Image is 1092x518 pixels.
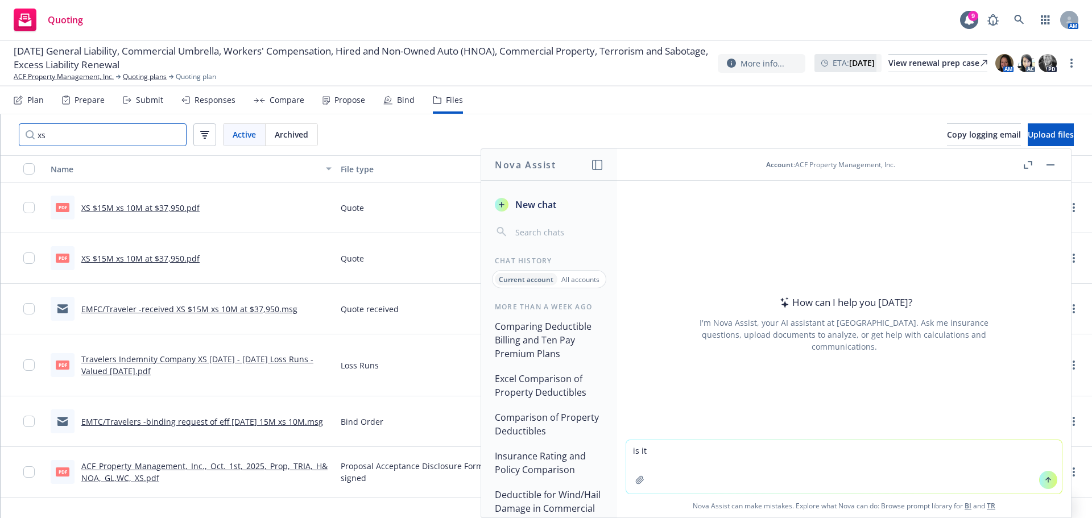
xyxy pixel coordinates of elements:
[561,275,599,284] p: All accounts
[176,72,216,82] span: Quoting plan
[341,303,399,315] span: Quote received
[270,96,304,105] div: Compare
[81,304,297,314] a: EMFC/Traveler -received XS $15M xs 10M at $37,950.msg
[341,252,364,264] span: Quote
[275,129,308,140] span: Archived
[1065,56,1078,70] a: more
[490,194,608,215] button: New chat
[48,15,83,24] span: Quoting
[490,368,608,403] button: Excel Comparison of Property Deductibles
[1028,123,1074,146] button: Upload files
[334,96,365,105] div: Propose
[341,202,364,214] span: Quote
[136,96,163,105] div: Submit
[75,96,105,105] div: Prepare
[23,416,35,427] input: Toggle Row Selected
[341,163,494,175] div: File type
[968,11,978,21] div: 9
[947,123,1021,146] button: Copy logging email
[513,224,603,240] input: Search chats
[1067,251,1081,265] a: more
[888,55,987,72] div: View renewal prep case
[684,317,1004,353] div: I'm Nova Assist, your AI assistant at [GEOGRAPHIC_DATA]. Ask me insurance questions, upload docum...
[336,155,511,183] button: File type
[341,359,379,371] span: Loss Runs
[481,256,617,266] div: Chat History
[849,57,875,68] strong: [DATE]
[481,302,617,312] div: More than a week ago
[397,96,415,105] div: Bind
[1067,201,1081,214] a: more
[776,295,912,310] div: How can I help you [DATE]?
[27,96,44,105] div: Plan
[81,253,200,264] a: XS $15M xs 10M at $37,950.pdf
[51,163,319,175] div: Name
[23,466,35,478] input: Toggle Row Selected
[1067,465,1081,479] a: more
[1017,54,1035,72] img: photo
[622,494,1066,517] span: Nova Assist can make mistakes. Explore what Nova can do: Browse prompt library for and
[766,160,895,169] div: : ACF Property Management, Inc.
[46,155,336,183] button: Name
[965,501,971,511] a: BI
[14,72,114,82] a: ACF Property Management, Inc.
[888,54,987,72] a: View renewal prep case
[9,4,88,36] a: Quoting
[446,96,463,105] div: Files
[626,440,1062,494] textarea: is it
[23,359,35,371] input: Toggle Row Selected
[341,460,506,484] span: Proposal Acceptance Disclosure Form - signed
[995,54,1014,72] img: photo
[1039,54,1057,72] img: photo
[1067,302,1081,316] a: more
[195,96,235,105] div: Responses
[56,254,69,262] span: pdf
[23,303,35,314] input: Toggle Row Selected
[987,501,995,511] a: TR
[81,461,328,483] a: ACF_Property_Management,_Inc.,_Oct._1st,_2025,_Prop,_TRIA,_H&NOA,_GL,WC,_XS.pdf
[81,354,313,376] a: Travelers Indemnity Company XS [DATE] - [DATE] Loss Runs - Valued [DATE].pdf
[56,360,69,369] span: pdf
[718,54,805,73] button: More info...
[499,275,553,284] p: Current account
[233,129,256,140] span: Active
[341,416,383,428] span: Bind Order
[19,123,187,146] input: Search by keyword...
[495,158,556,172] h1: Nova Assist
[513,198,556,212] span: New chat
[1028,129,1074,140] span: Upload files
[766,160,793,169] span: Account
[947,129,1021,140] span: Copy logging email
[1067,358,1081,372] a: more
[1034,9,1057,31] a: Switch app
[56,467,69,476] span: pdf
[741,57,784,69] span: More info...
[123,72,167,82] a: Quoting plans
[1008,9,1031,31] a: Search
[56,203,69,212] span: pdf
[23,252,35,264] input: Toggle Row Selected
[490,316,608,364] button: Comparing Deductible Billing and Ten Pay Premium Plans
[1067,415,1081,428] a: more
[23,163,35,175] input: Select all
[490,407,608,441] button: Comparison of Property Deductibles
[81,202,200,213] a: XS $15M xs 10M at $37,950.pdf
[14,44,709,72] span: [DATE] General Liability, Commercial Umbrella, Workers' Compensation, Hired and Non-Owned Auto (H...
[490,446,608,480] button: Insurance Rating and Policy Comparison
[982,9,1004,31] a: Report a Bug
[23,202,35,213] input: Toggle Row Selected
[833,57,875,69] span: ETA :
[81,416,323,427] a: EMTC/Travelers -binding request of eff [DATE] 15M xs 10M.msg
